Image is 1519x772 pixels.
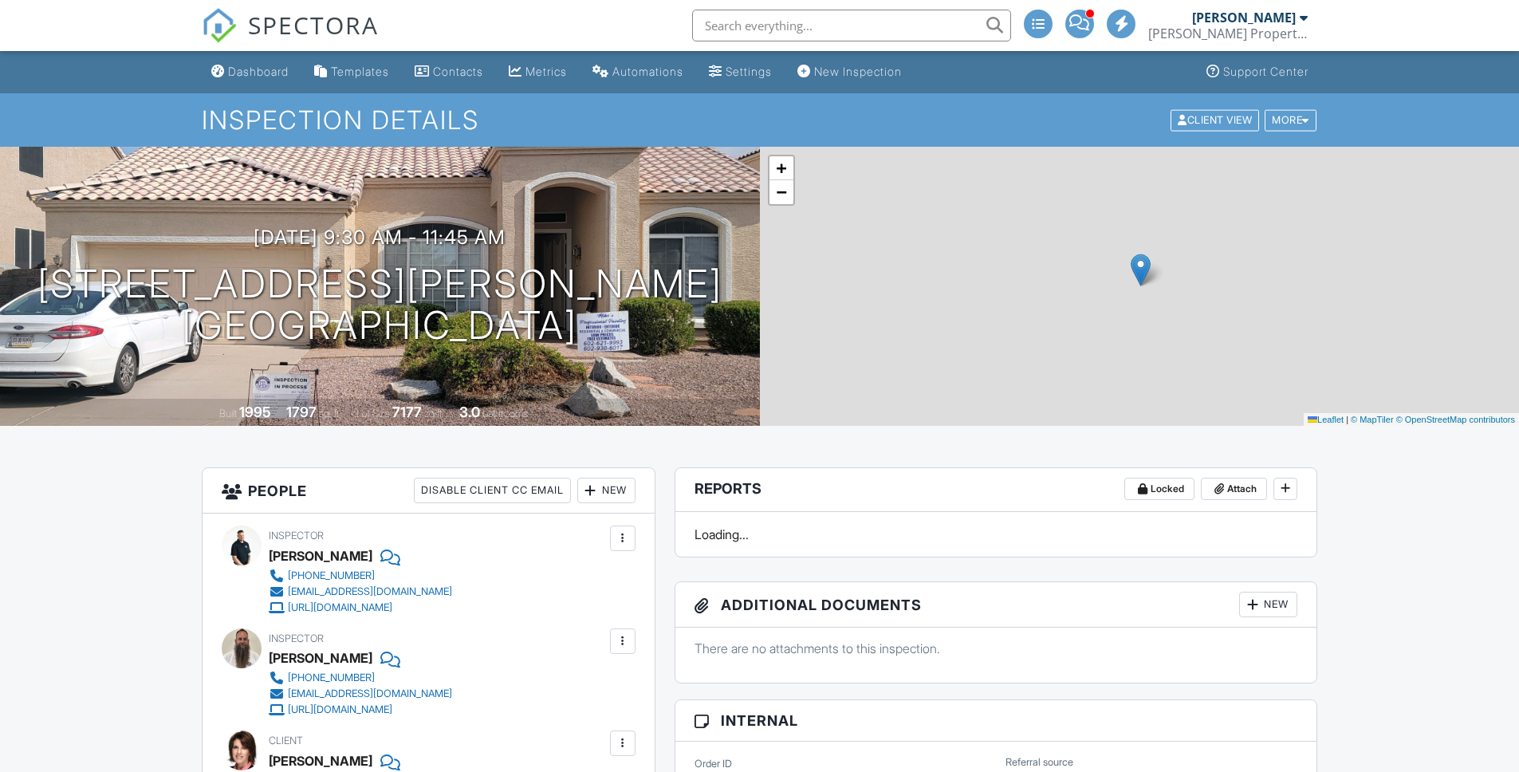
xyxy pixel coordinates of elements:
[288,585,452,598] div: [EMAIL_ADDRESS][DOMAIN_NAME]
[586,57,690,87] a: Automations (Advanced)
[248,8,379,41] span: SPECTORA
[525,65,567,78] div: Metrics
[502,57,573,87] a: Metrics
[286,404,317,420] div: 1797
[1351,415,1394,424] a: © MapTiler
[288,569,375,582] div: [PHONE_NUMBER]
[1169,113,1263,125] a: Client View
[776,158,786,178] span: +
[392,404,422,420] div: 7177
[726,65,772,78] div: Settings
[319,408,341,419] span: sq. ft.
[459,404,480,420] div: 3.0
[288,687,452,700] div: [EMAIL_ADDRESS][DOMAIN_NAME]
[791,57,908,87] a: New Inspection
[269,600,452,616] a: [URL][DOMAIN_NAME]
[424,408,444,419] span: sq.ft.
[269,702,452,718] a: [URL][DOMAIN_NAME]
[228,65,289,78] div: Dashboard
[1131,254,1151,286] img: Marker
[202,106,1318,134] h1: Inspection Details
[269,686,452,702] a: [EMAIL_ADDRESS][DOMAIN_NAME]
[269,530,324,542] span: Inspector
[288,703,392,716] div: [URL][DOMAIN_NAME]
[205,57,295,87] a: Dashboard
[269,544,372,568] div: [PERSON_NAME]
[577,478,636,503] div: New
[269,735,303,746] span: Client
[1148,26,1308,41] div: Patterson Property Inspections
[288,601,392,614] div: [URL][DOMAIN_NAME]
[219,408,237,419] span: Built
[254,226,506,248] h3: [DATE] 9:30 am - 11:45 am
[675,582,1317,628] h3: Additional Documents
[776,182,786,202] span: −
[769,180,793,204] a: Zoom out
[612,65,683,78] div: Automations
[202,22,379,55] a: SPECTORA
[702,57,778,87] a: Settings
[769,156,793,180] a: Zoom in
[288,672,375,684] div: [PHONE_NUMBER]
[202,8,237,43] img: The Best Home Inspection Software - Spectora
[1171,109,1259,131] div: Client View
[269,584,452,600] a: [EMAIL_ADDRESS][DOMAIN_NAME]
[482,408,528,419] span: bathrooms
[269,670,452,686] a: [PHONE_NUMBER]
[1308,415,1344,424] a: Leaflet
[1346,415,1348,424] span: |
[1396,415,1515,424] a: © OpenStreetMap contributors
[408,57,490,87] a: Contacts
[37,263,722,348] h1: [STREET_ADDRESS][PERSON_NAME] [GEOGRAPHIC_DATA]
[1192,10,1296,26] div: [PERSON_NAME]
[695,640,1298,657] p: There are no attachments to this inspection.
[1005,755,1073,770] label: Referral source
[203,468,655,514] h3: People
[269,632,324,644] span: Inspector
[308,57,395,87] a: Templates
[1200,57,1315,87] a: Support Center
[695,757,732,771] label: Order ID
[1265,109,1316,131] div: More
[433,65,483,78] div: Contacts
[692,10,1011,41] input: Search everything...
[331,65,389,78] div: Templates
[356,408,390,419] span: Lot Size
[1239,592,1297,617] div: New
[814,65,902,78] div: New Inspection
[239,404,271,420] div: 1995
[414,478,571,503] div: Disable Client CC Email
[269,568,452,584] a: [PHONE_NUMBER]
[1223,65,1308,78] div: Support Center
[269,646,372,670] div: [PERSON_NAME]
[675,700,1317,742] h3: Internal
